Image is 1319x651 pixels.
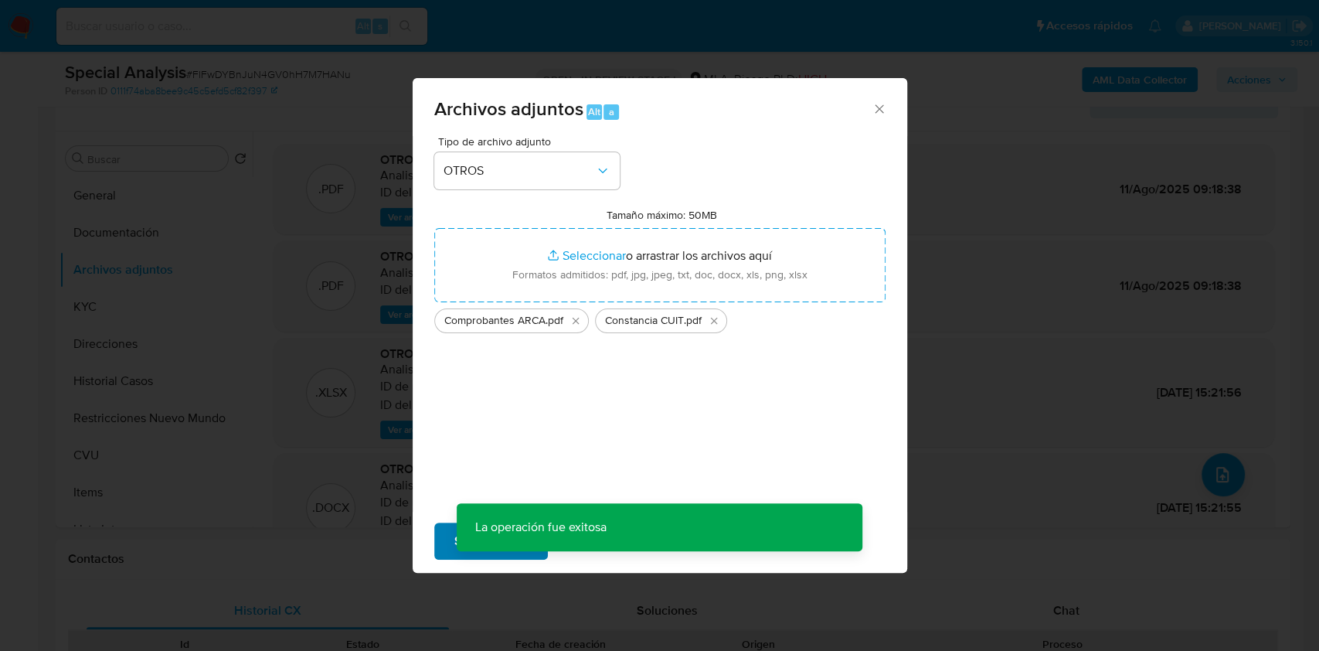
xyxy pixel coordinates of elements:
[444,313,546,329] span: Comprobantes ARCA
[434,302,886,333] ul: Archivos seleccionados
[438,136,624,147] span: Tipo de archivo adjunto
[574,524,624,558] span: Cancelar
[457,503,625,551] p: La operación fue exitosa
[872,101,886,115] button: Cerrar
[434,523,548,560] button: Subir archivo
[607,208,717,222] label: Tamaño máximo: 50MB
[684,313,702,329] span: .pdf
[454,524,528,558] span: Subir archivo
[566,312,585,330] button: Eliminar Comprobantes ARCA.pdf
[434,152,620,189] button: OTROS
[434,95,583,122] span: Archivos adjuntos
[609,104,614,119] span: a
[605,313,684,329] span: Constancia CUIT
[546,313,563,329] span: .pdf
[588,104,600,119] span: Alt
[705,312,723,330] button: Eliminar Constancia CUIT.pdf
[444,163,595,179] span: OTROS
